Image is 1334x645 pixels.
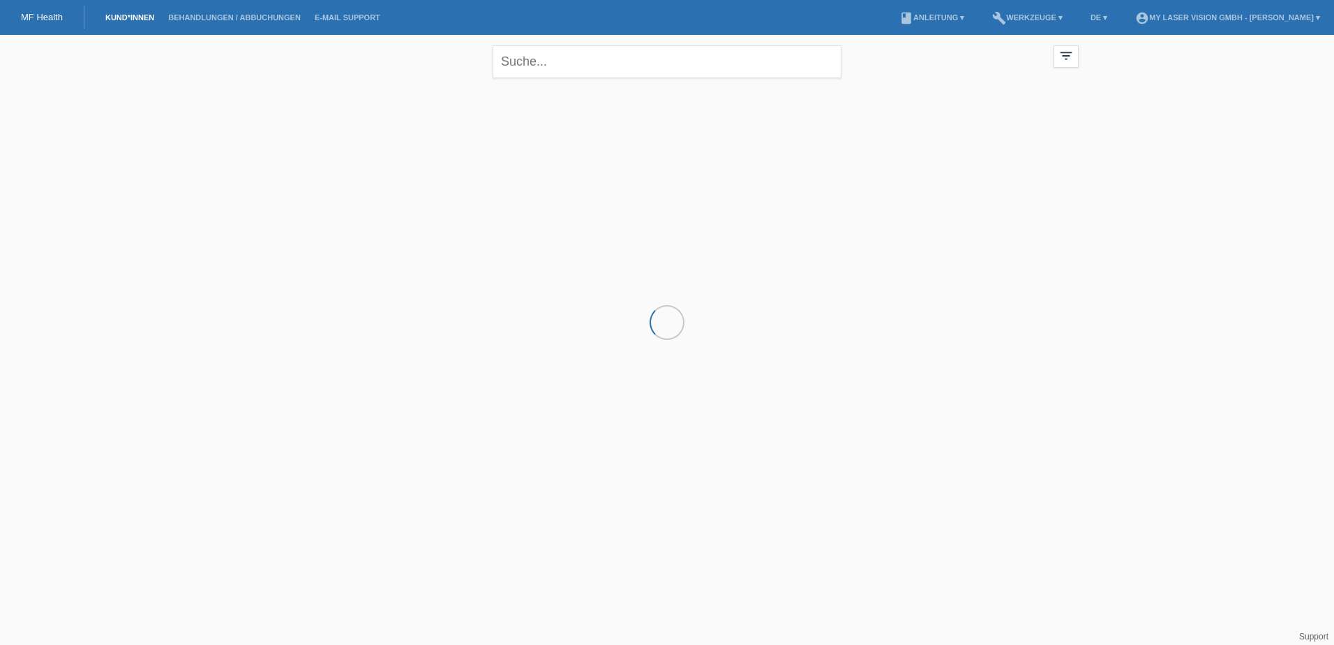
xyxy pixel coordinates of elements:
a: E-Mail Support [308,13,387,22]
a: DE ▾ [1084,13,1114,22]
a: account_circleMy Laser Vision GmbH - [PERSON_NAME] ▾ [1128,13,1327,22]
a: Behandlungen / Abbuchungen [161,13,308,22]
a: buildWerkzeuge ▾ [985,13,1070,22]
i: book [899,11,913,25]
input: Suche... [493,45,841,78]
a: Kund*innen [98,13,161,22]
i: account_circle [1135,11,1149,25]
a: Support [1299,632,1328,642]
i: build [992,11,1006,25]
a: MF Health [21,12,63,22]
a: bookAnleitung ▾ [892,13,971,22]
i: filter_list [1058,48,1074,64]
